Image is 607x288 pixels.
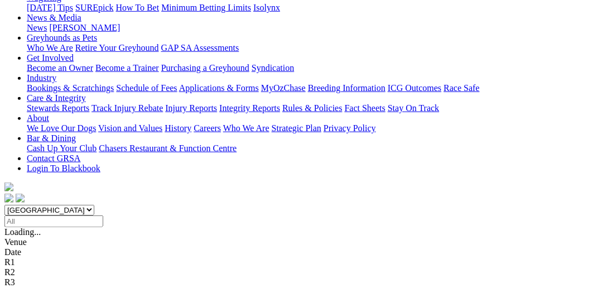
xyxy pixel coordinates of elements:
[4,257,603,267] div: R1
[27,83,603,93] div: Industry
[27,113,49,123] a: About
[27,83,114,93] a: Bookings & Scratchings
[75,3,113,12] a: SUREpick
[4,215,103,227] input: Select date
[27,23,47,32] a: News
[161,43,239,52] a: GAP SA Assessments
[91,103,163,113] a: Track Injury Rebate
[252,63,294,73] a: Syndication
[27,3,603,13] div: Wagering
[27,123,603,133] div: About
[27,33,97,42] a: Greyhounds as Pets
[324,123,376,133] a: Privacy Policy
[98,123,162,133] a: Vision and Values
[27,143,603,153] div: Bar & Dining
[161,63,249,73] a: Purchasing a Greyhound
[27,103,89,113] a: Stewards Reports
[116,83,177,93] a: Schedule of Fees
[27,43,603,53] div: Greyhounds as Pets
[27,13,81,22] a: News & Media
[165,103,217,113] a: Injury Reports
[4,267,603,277] div: R2
[161,3,251,12] a: Minimum Betting Limits
[99,143,237,153] a: Chasers Restaurant & Function Centre
[27,164,100,173] a: Login To Blackbook
[27,43,73,52] a: Who We Are
[179,83,259,93] a: Applications & Forms
[27,73,56,83] a: Industry
[4,183,13,191] img: logo-grsa-white.png
[4,247,603,257] div: Date
[75,43,159,52] a: Retire Your Greyhound
[4,277,603,287] div: R3
[27,63,93,73] a: Become an Owner
[95,63,159,73] a: Become a Trainer
[27,143,97,153] a: Cash Up Your Club
[27,153,80,163] a: Contact GRSA
[253,3,280,12] a: Isolynx
[219,103,280,113] a: Integrity Reports
[261,83,306,93] a: MyOzChase
[345,103,386,113] a: Fact Sheets
[27,103,603,113] div: Care & Integrity
[388,83,441,93] a: ICG Outcomes
[27,63,603,73] div: Get Involved
[27,53,74,63] a: Get Involved
[272,123,321,133] a: Strategic Plan
[165,123,191,133] a: History
[4,237,603,247] div: Venue
[27,23,603,33] div: News & Media
[27,3,73,12] a: [DATE] Tips
[388,103,439,113] a: Stay On Track
[16,194,25,203] img: twitter.svg
[444,83,479,93] a: Race Safe
[223,123,269,133] a: Who We Are
[282,103,343,113] a: Rules & Policies
[4,194,13,203] img: facebook.svg
[27,93,86,103] a: Care & Integrity
[194,123,221,133] a: Careers
[116,3,160,12] a: How To Bet
[27,133,76,143] a: Bar & Dining
[308,83,386,93] a: Breeding Information
[4,227,41,237] span: Loading...
[27,123,96,133] a: We Love Our Dogs
[49,23,120,32] a: [PERSON_NAME]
